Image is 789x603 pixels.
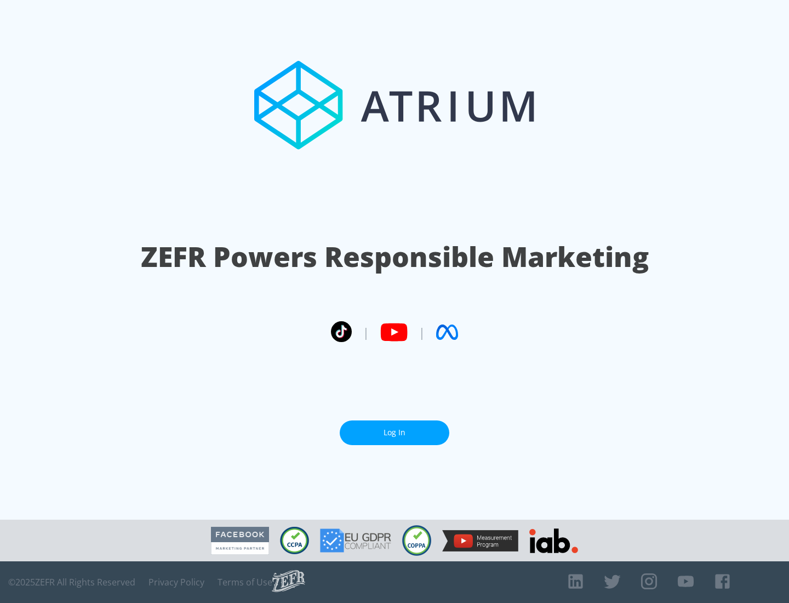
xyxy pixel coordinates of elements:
h1: ZEFR Powers Responsible Marketing [141,238,649,276]
a: Privacy Policy [148,577,204,588]
a: Log In [340,420,449,445]
span: © 2025 ZEFR All Rights Reserved [8,577,135,588]
img: YouTube Measurement Program [442,530,518,551]
span: | [363,324,369,340]
img: GDPR Compliant [320,528,391,553]
span: | [419,324,425,340]
img: IAB [529,528,578,553]
img: CCPA Compliant [280,527,309,554]
img: Facebook Marketing Partner [211,527,269,555]
a: Terms of Use [218,577,272,588]
img: COPPA Compliant [402,525,431,556]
